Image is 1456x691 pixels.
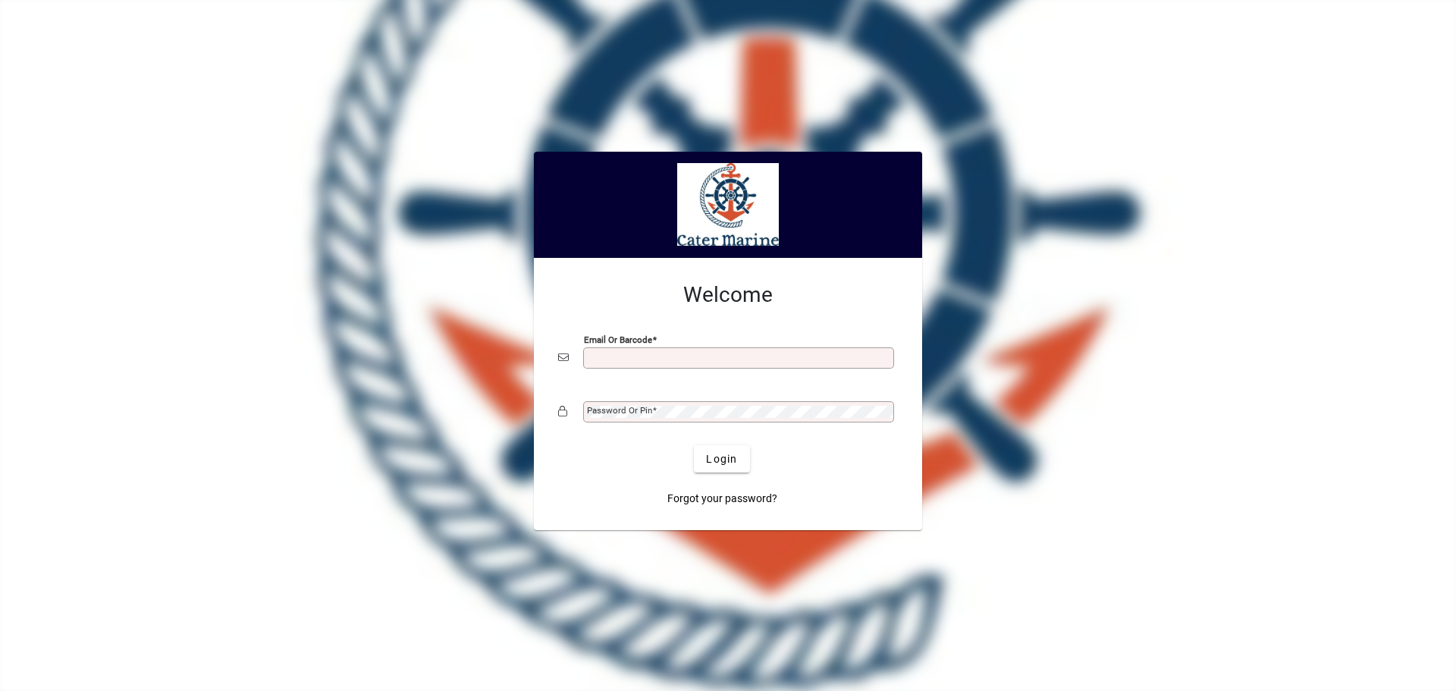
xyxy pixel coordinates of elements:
[584,335,652,345] mat-label: Email or Barcode
[694,445,749,473] button: Login
[558,282,898,308] h2: Welcome
[667,491,777,507] span: Forgot your password?
[706,451,737,467] span: Login
[661,485,783,512] a: Forgot your password?
[587,405,652,416] mat-label: Password or Pin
